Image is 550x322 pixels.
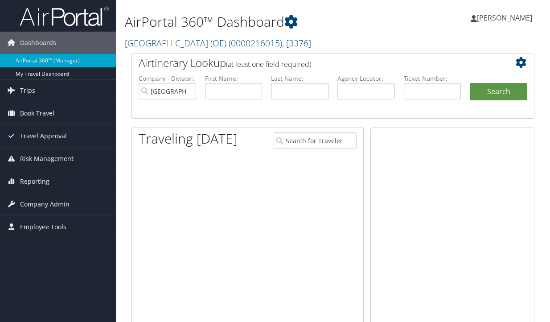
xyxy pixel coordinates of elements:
span: Dashboards [20,32,56,54]
span: ( 0000216015 ) [229,37,282,49]
label: First Name: [205,74,263,83]
span: Trips [20,79,35,102]
span: Employee Tools [20,216,66,238]
input: Search for Traveler [274,132,357,149]
label: Last Name: [271,74,328,83]
span: Travel Approval [20,125,67,147]
span: Company Admin [20,193,70,215]
a: [PERSON_NAME] [471,4,541,31]
label: Ticket Number: [404,74,461,83]
span: Reporting [20,170,49,193]
span: [PERSON_NAME] [477,13,532,23]
span: (at least one field required) [226,59,311,69]
span: Risk Management [20,148,74,170]
label: Agency Locator: [337,74,395,83]
button: Search [470,83,527,101]
span: Book Travel [20,102,54,124]
h1: Traveling [DATE] [139,129,238,148]
span: , [ 3376 ] [282,37,311,49]
label: Company - Division: [139,74,196,83]
h1: AirPortal 360™ Dashboard [125,12,402,31]
h2: Airtinerary Lookup [139,55,494,70]
img: airportal-logo.png [20,6,109,27]
a: [GEOGRAPHIC_DATA] (OE) [125,37,311,49]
